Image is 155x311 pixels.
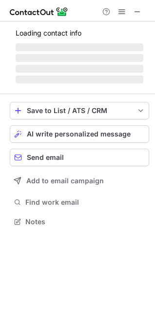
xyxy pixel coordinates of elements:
span: Send email [27,154,64,161]
div: Save to List / ATS / CRM [27,107,132,115]
img: ContactOut v5.3.10 [10,6,68,18]
span: AI write personalized message [27,130,131,138]
button: AI write personalized message [10,125,149,143]
span: Add to email campaign [26,177,104,185]
span: ‌ [16,43,143,51]
span: Find work email [25,198,145,207]
button: Send email [10,149,149,166]
button: Find work email [10,195,149,209]
button: Add to email campaign [10,172,149,190]
button: save-profile-one-click [10,102,149,119]
span: ‌ [16,76,143,83]
button: Notes [10,215,149,229]
span: ‌ [16,65,143,73]
span: Notes [25,217,145,226]
p: Loading contact info [16,29,143,37]
span: ‌ [16,54,143,62]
